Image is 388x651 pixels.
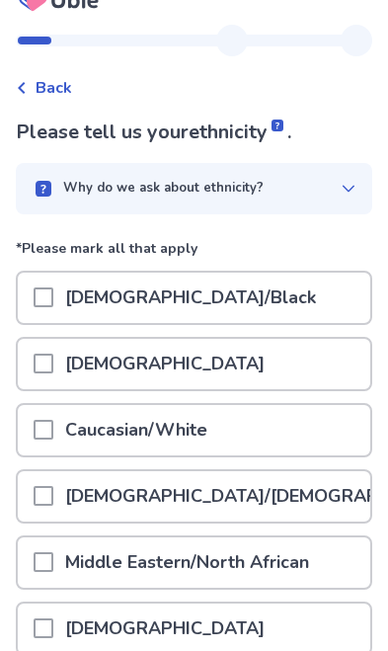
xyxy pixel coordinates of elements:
p: [DEMOGRAPHIC_DATA] [53,339,276,389]
p: Please tell us your . [16,118,372,147]
p: *Please mark all that apply [16,238,372,271]
p: Caucasian/White [53,405,219,455]
p: [DEMOGRAPHIC_DATA]/Black [53,273,328,323]
p: Why do we ask about ethnicity? [63,179,264,199]
span: ethnicity [189,119,287,145]
p: Middle Eastern/North African [53,537,321,588]
span: Back [36,76,72,100]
